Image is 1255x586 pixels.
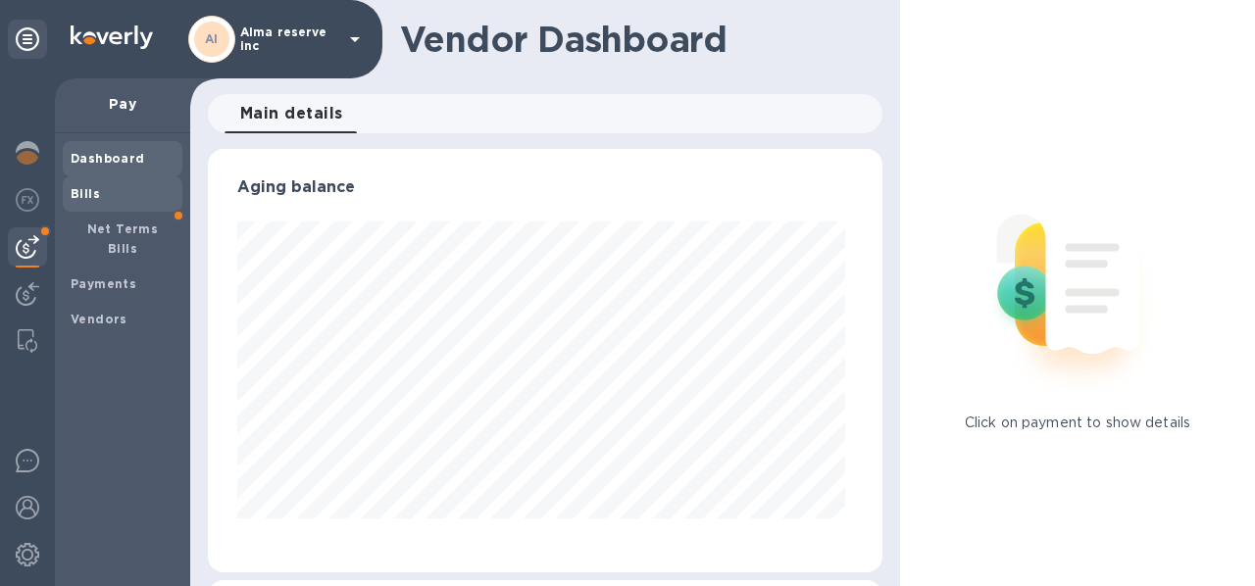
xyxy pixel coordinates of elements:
p: Click on payment to show details [965,413,1190,433]
img: Foreign exchange [16,188,39,212]
b: Net Terms Bills [87,221,159,256]
span: Main details [240,100,343,127]
b: Dashboard [71,151,145,166]
h3: Aging balance [237,178,853,197]
b: Bills [71,186,100,201]
p: Pay [71,94,175,114]
b: AI [205,31,219,46]
img: Logo [71,25,153,49]
div: Unpin categories [8,20,47,59]
b: Vendors [71,312,127,326]
b: Payments [71,276,136,291]
p: Alma reserve inc [240,25,338,53]
h1: Vendor Dashboard [400,19,869,60]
